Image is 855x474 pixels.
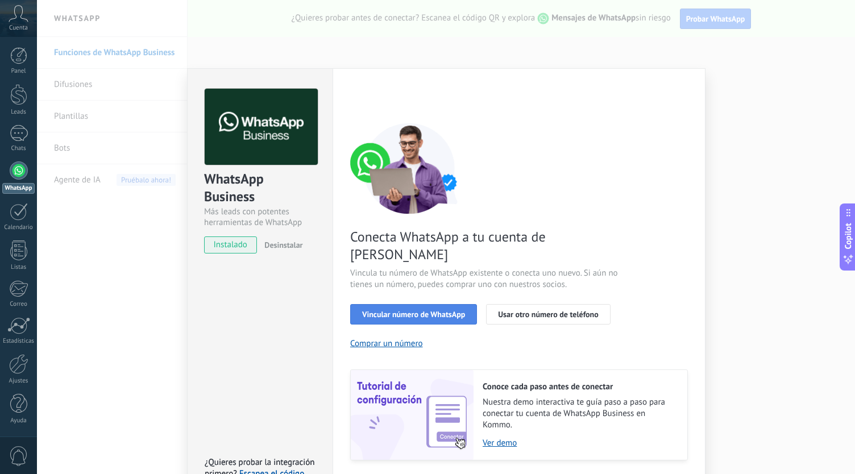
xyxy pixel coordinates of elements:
[205,89,318,165] img: logo_main.png
[204,206,316,228] div: Más leads con potentes herramientas de WhatsApp
[2,68,35,75] div: Panel
[362,310,465,318] span: Vincular número de WhatsApp
[2,301,35,308] div: Correo
[350,228,621,263] span: Conecta WhatsApp a tu cuenta de [PERSON_NAME]
[350,268,621,290] span: Vincula tu número de WhatsApp existente o conecta uno nuevo. Si aún no tienes un número, puedes c...
[483,381,676,392] h2: Conoce cada paso antes de conectar
[2,417,35,425] div: Ayuda
[9,24,28,32] span: Cuenta
[498,310,598,318] span: Usar otro número de teléfono
[483,438,676,448] a: Ver demo
[350,123,470,214] img: connect number
[204,170,316,206] div: WhatsApp Business
[205,236,256,253] span: instalado
[260,236,302,253] button: Desinstalar
[2,264,35,271] div: Listas
[842,223,854,250] span: Copilot
[350,338,423,349] button: Comprar un número
[2,377,35,385] div: Ajustes
[2,224,35,231] div: Calendario
[264,240,302,250] span: Desinstalar
[483,397,676,431] span: Nuestra demo interactiva te guía paso a paso para conectar tu cuenta de WhatsApp Business en Kommo.
[2,183,35,194] div: WhatsApp
[2,338,35,345] div: Estadísticas
[2,145,35,152] div: Chats
[2,109,35,116] div: Leads
[350,304,477,325] button: Vincular número de WhatsApp
[486,304,610,325] button: Usar otro número de teléfono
